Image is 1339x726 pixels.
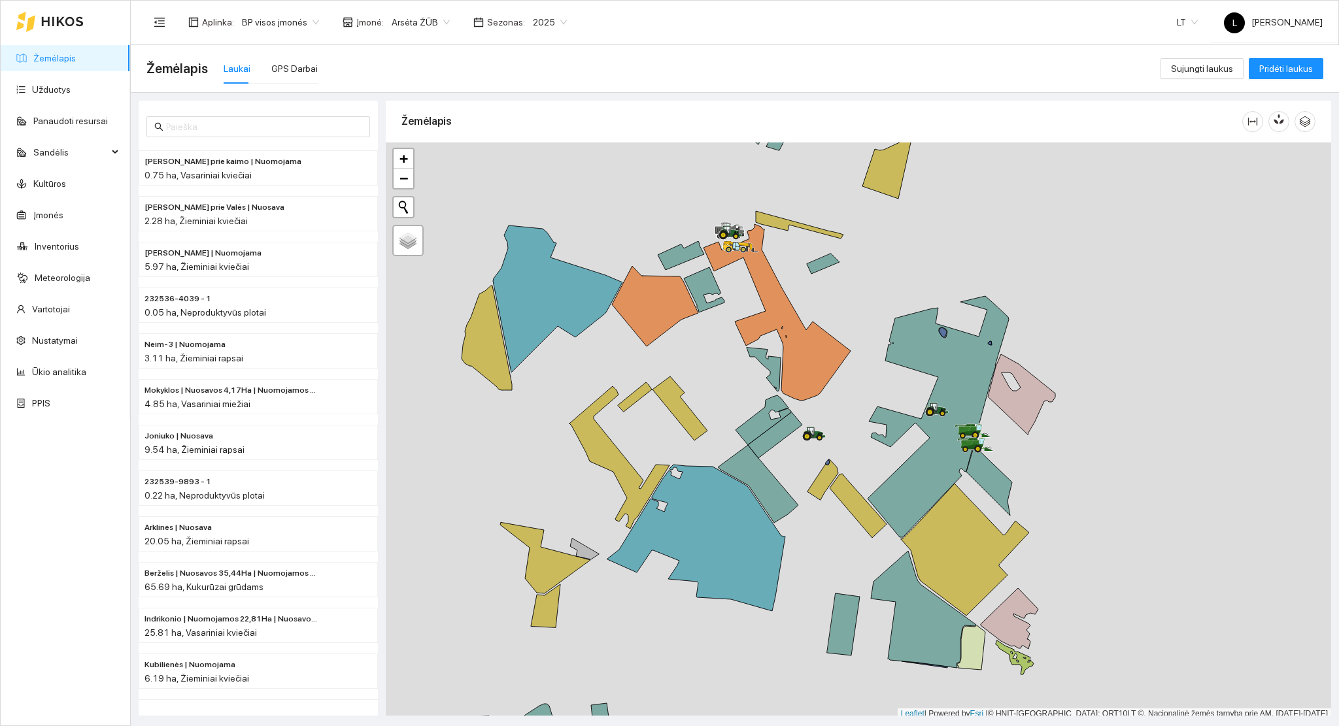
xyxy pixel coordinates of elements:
[144,307,266,318] span: 0.05 ha, Neproduktyvūs plotai
[901,709,924,718] a: Leaflet
[1249,58,1323,79] button: Pridėti laukus
[32,367,86,377] a: Ūkio analitika
[1224,17,1323,27] span: [PERSON_NAME]
[33,53,76,63] a: Žemėlapis
[32,304,70,314] a: Vartotojai
[144,293,211,305] span: 232536-4039 - 1
[1242,111,1263,132] button: column-width
[1232,12,1237,33] span: L
[144,353,243,363] span: 3.11 ha, Žieminiai rapsai
[144,201,284,214] span: Rolando prie Valės | Nuosava
[1177,12,1198,32] span: LT
[224,61,250,76] div: Laukai
[32,84,71,95] a: Užduotys
[144,399,250,409] span: 4.85 ha, Vasariniai miežiai
[144,567,320,580] span: Berželis | Nuosavos 35,44Ha | Nuomojamos 30,25Ha
[394,226,422,255] a: Layers
[1259,61,1313,76] span: Pridėti laukus
[343,17,353,27] span: shop
[144,673,249,684] span: 6.19 ha, Žieminiai kviečiai
[33,210,63,220] a: Įmonės
[533,12,567,32] span: 2025
[154,16,165,28] span: menu-fold
[144,216,248,226] span: 2.28 ha, Žieminiai kviečiai
[144,536,249,546] span: 20.05 ha, Žieminiai rapsai
[144,521,212,534] span: Arklinės | Nuosava
[32,335,78,346] a: Nustatymai
[271,61,318,76] div: GPS Darbai
[202,15,234,29] span: Aplinka :
[33,139,108,165] span: Sandėlis
[401,103,1242,140] div: Žemėlapis
[473,17,484,27] span: calendar
[399,170,408,186] span: −
[32,398,50,408] a: PPIS
[986,709,988,718] span: |
[144,476,211,488] span: 232539-9893 - 1
[970,709,984,718] a: Esri
[146,58,208,79] span: Žemėlapis
[154,122,163,131] span: search
[394,197,413,217] button: Initiate a new search
[242,12,319,32] span: BP visos įmonės
[1171,61,1233,76] span: Sujungti laukus
[35,272,90,283] a: Meteorologija
[144,613,320,625] span: Indrikonio | Nuomojamos 22,81Ha | Nuosavos 3,00 Ha
[33,178,66,189] a: Kultūros
[144,384,320,397] span: Mokyklos | Nuosavos 4,17Ha | Nuomojamos 0,68Ha
[144,261,249,272] span: 5.97 ha, Žieminiai kviečiai
[898,708,1331,719] div: | Powered by © HNIT-[GEOGRAPHIC_DATA]; ORT10LT ©, Nacionalinė žemės tarnyba prie AM, [DATE]-[DATE]
[144,444,245,455] span: 9.54 ha, Žieminiai rapsai
[144,627,257,638] span: 25.81 ha, Vasariniai kviečiai
[1249,63,1323,74] a: Pridėti laukus
[144,430,213,442] span: Joniuko | Nuosava
[1243,116,1263,127] span: column-width
[144,338,226,351] span: Neim-3 | Nuomojama
[399,150,408,167] span: +
[392,12,450,32] span: Arsėta ŽŪB
[144,582,263,592] span: 65.69 ha, Kukurūzai grūdams
[146,9,173,35] button: menu-fold
[394,149,413,169] a: Zoom in
[144,659,235,671] span: Kubilienės | Nuomojama
[144,490,265,501] span: 0.22 ha, Neproduktyvūs plotai
[487,15,525,29] span: Sezonas :
[144,170,252,180] span: 0.75 ha, Vasariniai kviečiai
[356,15,384,29] span: Įmonė :
[144,156,301,168] span: Rolando prie kaimo | Nuomojama
[188,17,199,27] span: layout
[33,116,108,126] a: Panaudoti resursai
[1161,58,1244,79] button: Sujungti laukus
[166,120,362,134] input: Paieška
[144,247,262,259] span: Ginaičių Valiaus | Nuomojama
[1161,63,1244,74] a: Sujungti laukus
[394,169,413,188] a: Zoom out
[35,241,79,252] a: Inventorius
